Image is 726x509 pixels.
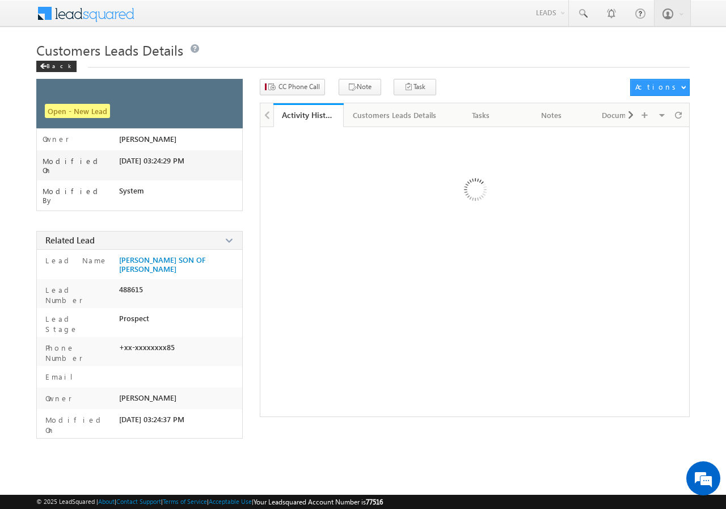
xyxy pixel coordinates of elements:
span: CC Phone Call [278,82,320,92]
label: Lead Number [43,285,114,305]
div: Actions [635,82,680,92]
a: Terms of Service [163,498,207,505]
a: Customers Leads Details [344,103,446,127]
span: [DATE] 03:24:37 PM [119,415,184,424]
div: Customers Leads Details [353,108,436,122]
span: Related Lead [45,234,95,246]
div: Tasks [455,108,506,122]
span: System [119,186,144,195]
span: Open - New Lead [45,104,110,118]
div: Back [36,61,77,72]
span: [PERSON_NAME] [119,393,176,402]
label: Lead Name [43,255,108,266]
a: [PERSON_NAME] SON OF [PERSON_NAME] [119,255,237,274]
div: Activity History [282,110,335,120]
a: Contact Support [116,498,161,505]
label: Owner [43,134,69,144]
label: Modified On [43,415,114,435]
div: Documents [596,108,647,122]
span: +xx-xxxxxxxx85 [119,343,175,352]
a: Documents [587,103,657,127]
label: Modified On [43,157,119,175]
img: Loading ... [416,133,533,250]
span: © 2025 LeadSquared | | | | | [36,497,383,507]
span: 488615 [119,285,143,294]
button: Actions [630,79,690,96]
button: Note [339,79,381,95]
a: Tasks [446,103,517,127]
span: [DATE] 03:24:29 PM [119,156,184,165]
div: Notes [526,108,577,122]
span: Your Leadsquared Account Number is [254,498,383,506]
a: Acceptable Use [209,498,252,505]
label: Lead Stage [43,314,114,334]
span: Prospect [119,314,149,323]
span: Customers Leads Details [36,41,183,59]
a: About [98,498,115,505]
button: CC Phone Call [260,79,325,95]
label: Email [43,372,82,382]
label: Phone Number [43,343,114,363]
span: [PERSON_NAME] [119,134,176,144]
a: Activity History [273,103,344,127]
li: Activity History [273,103,344,126]
label: Modified By [43,187,119,205]
label: Owner [43,393,72,403]
span: 77516 [366,498,383,506]
button: Task [394,79,436,95]
a: Notes [517,103,587,127]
